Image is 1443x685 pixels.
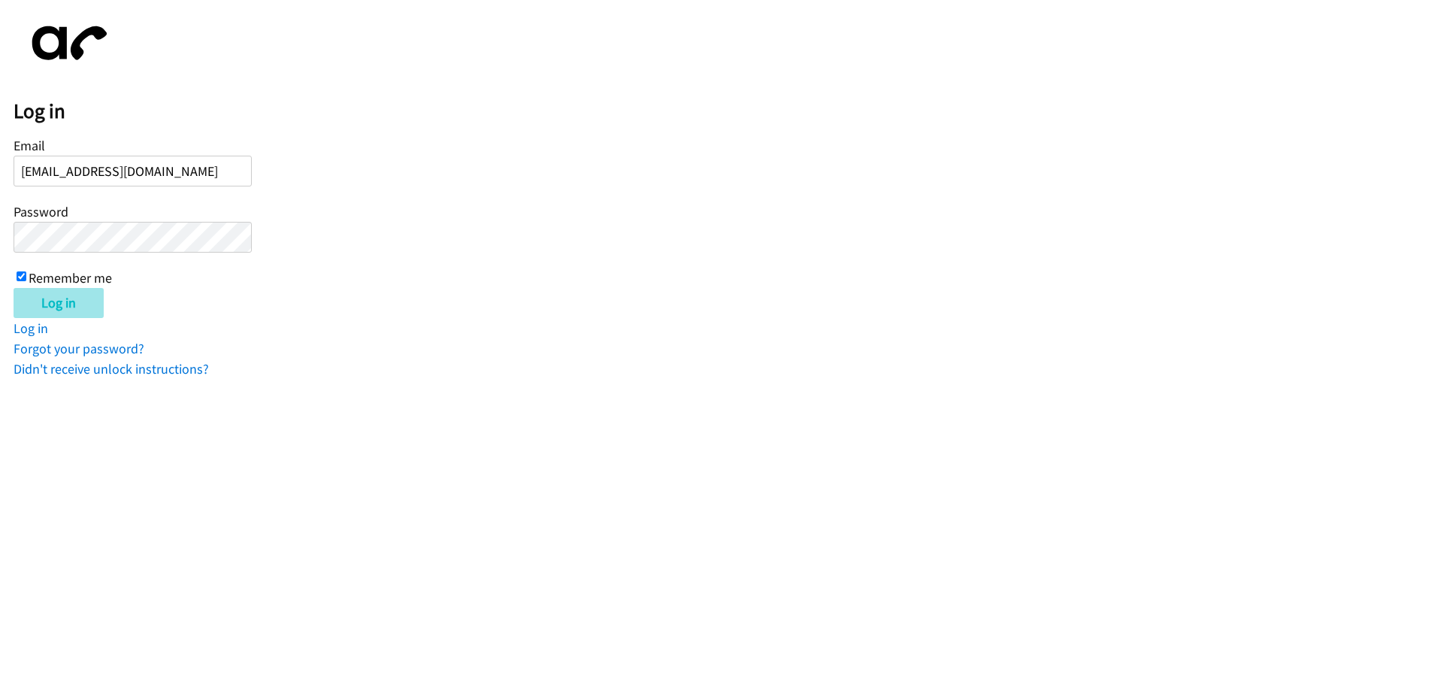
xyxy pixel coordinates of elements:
h2: Log in [14,99,1443,124]
input: Log in [14,288,104,318]
a: Forgot your password? [14,340,144,357]
a: Log in [14,320,48,337]
img: aphone-8a226864a2ddd6a5e75d1ebefc011f4aa8f32683c2d82f3fb0802fe031f96514.svg [14,14,119,73]
label: Password [14,203,68,220]
label: Email [14,137,45,154]
a: Didn't receive unlock instructions? [14,360,209,377]
label: Remember me [29,269,112,286]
